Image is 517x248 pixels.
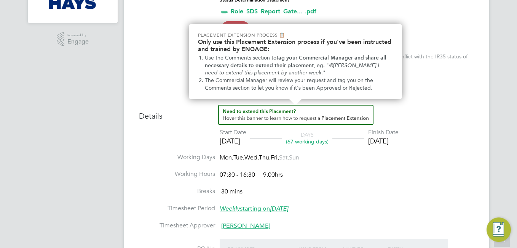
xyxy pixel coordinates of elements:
[205,62,381,76] em: @[PERSON_NAME] I need to extend this placement by another week.
[220,154,233,161] span: Mon,
[314,62,329,69] span: , eg. "
[139,222,215,230] label: Timesheet Approver
[368,137,399,145] div: [DATE]
[220,205,288,213] span: starting on
[67,32,89,39] span: Powered by
[323,69,326,76] span: "
[220,129,246,137] div: Start Date
[233,154,244,161] span: Tue,
[139,205,215,213] label: Timesheet Period
[368,129,399,137] div: Finish Date
[139,187,215,195] label: Breaks
[221,188,243,195] span: 30 mins
[139,105,474,121] h3: Details
[139,153,215,161] label: Working Days
[271,154,279,161] span: Fri,
[487,217,511,242] button: Engage Resource Center
[289,154,299,161] span: Sun
[270,205,288,213] em: [DATE]
[220,205,240,213] em: Weekly
[139,170,215,178] label: Working Hours
[205,55,276,61] span: Use the Comments section to
[279,154,289,161] span: Sat,
[218,105,373,125] button: How to extend a Placement?
[282,131,332,145] div: DAYS
[259,171,283,179] span: 9.00hrs
[205,77,393,92] li: The Commercial Manager will review your request and tag you on the Comments section to let you kn...
[189,24,402,99] div: Need to extend this Placement? Hover this banner.
[198,38,393,53] h2: Only use this Placement Extension process if you've been instructed and trained by ENGAGE:
[221,21,250,36] span: High
[220,137,246,145] div: [DATE]
[67,39,89,45] span: Engage
[205,55,388,69] strong: tag your Commercial Manager and share all necessary details to extend their placement
[220,171,283,179] div: 07:30 - 16:30
[231,8,316,15] a: Role_SDS_Report_Gate... .pdf
[139,24,215,32] label: IR35 Risk
[221,222,270,230] span: [PERSON_NAME]
[198,32,393,38] p: Placement Extension Process 📋
[259,154,271,161] span: Thu,
[244,154,259,161] span: Wed,
[286,138,329,145] span: (67 working days)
